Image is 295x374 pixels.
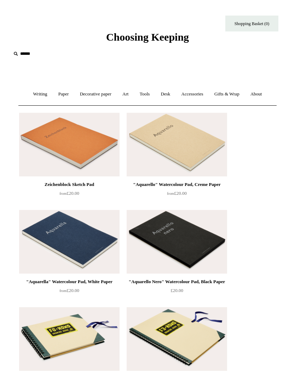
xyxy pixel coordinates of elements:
[128,277,225,286] div: "Aquarello Nero" Watercolour Pad, Black Paper
[19,210,120,274] a: "Aquarella" Watercolour Pad, White Paper "Aquarella" Watercolour Pad, White Paper
[127,210,227,274] img: "Aquarello Nero" Watercolour Pad, Black Paper
[117,85,133,104] a: Art
[156,85,175,104] a: Desk
[127,307,227,371] a: FO-Homo Portrait Sketchbook FO-Homo Portrait Sketchbook
[106,31,189,43] span: Choosing Keeping
[170,288,183,293] span: £20.00
[59,288,79,293] span: £20.00
[127,307,227,371] img: FO-Homo Portrait Sketchbook
[19,307,120,371] a: FO-Homo Landscape Sketchbook FO-Homo Landscape Sketchbook
[135,85,155,104] a: Tools
[225,16,278,31] a: Shopping Basket (0)
[245,85,267,104] a: About
[21,180,118,189] div: Zeichenblock Sketch Pad
[75,85,116,104] a: Decorative paper
[59,192,66,195] span: from
[127,210,227,274] a: "Aquarello Nero" Watercolour Pad, Black Paper "Aquarello Nero" Watercolour Pad, Black Paper
[19,180,120,209] a: Zeichenblock Sketch Pad from£20.00
[19,210,120,274] img: "Aquarella" Watercolour Pad, White Paper
[53,85,74,104] a: Paper
[209,85,244,104] a: Gifts & Wrap
[127,113,227,176] img: "Aquarello" Watercolour Pad, Creme Paper
[127,113,227,176] a: "Aquarello" Watercolour Pad, Creme Paper "Aquarello" Watercolour Pad, Creme Paper
[127,277,227,306] a: "Aquarello Nero" Watercolour Pad, Black Paper £20.00
[128,180,225,189] div: "Aquarello" Watercolour Pad, Creme Paper
[59,191,79,196] span: £20.00
[21,277,118,286] div: "Aquarella" Watercolour Pad, White Paper
[28,85,52,104] a: Writing
[19,307,120,371] img: FO-Homo Landscape Sketchbook
[167,191,187,196] span: £20.00
[19,277,120,306] a: "Aquarella" Watercolour Pad, White Paper from£20.00
[59,289,66,293] span: from
[19,113,120,176] a: Zeichenblock Sketch Pad Zeichenblock Sketch Pad
[19,113,120,176] img: Zeichenblock Sketch Pad
[167,192,174,195] span: from
[127,180,227,209] a: "Aquarello" Watercolour Pad, Creme Paper from£20.00
[177,85,208,104] a: Accessories
[106,37,189,42] a: Choosing Keeping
